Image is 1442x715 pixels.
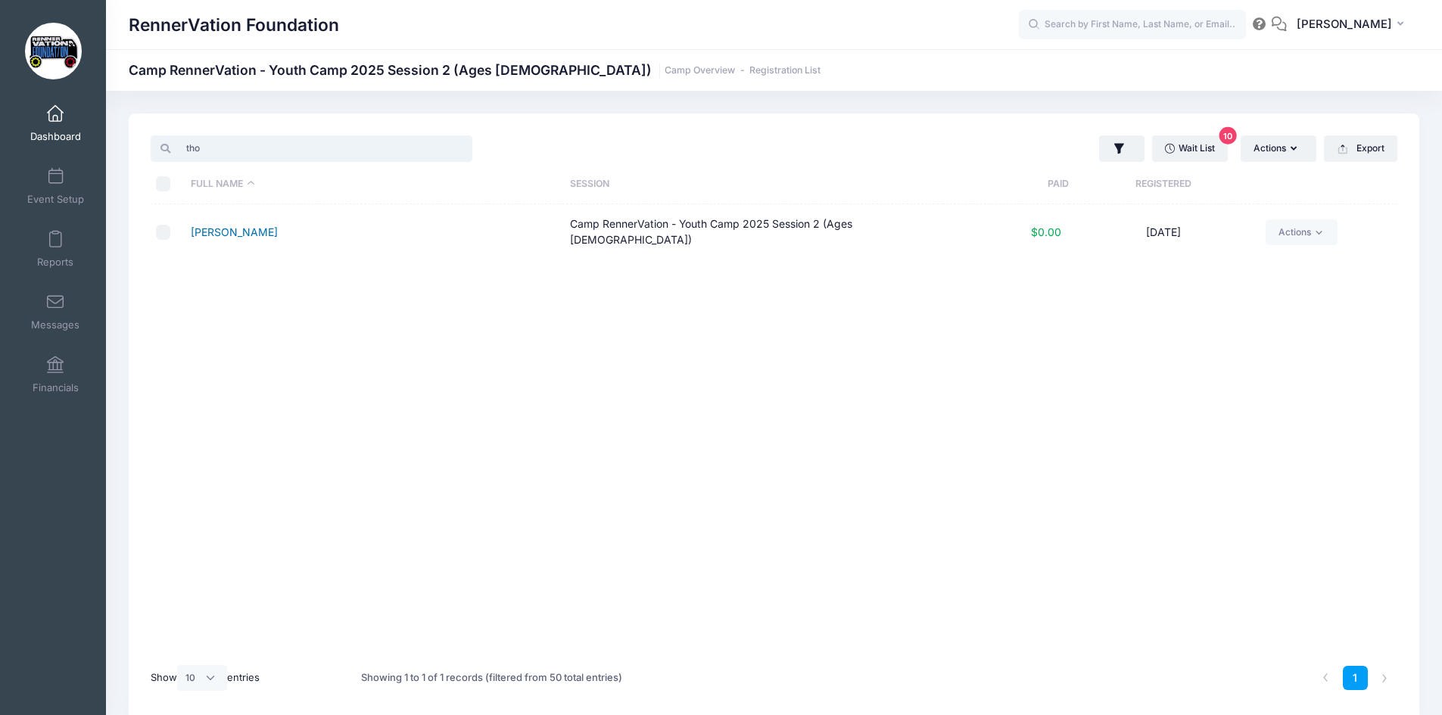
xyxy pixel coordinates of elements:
[1219,127,1237,145] span: 10
[20,285,92,338] a: Messages
[1343,666,1368,691] a: 1
[37,256,73,269] span: Reports
[20,348,92,401] a: Financials
[1297,16,1392,33] span: [PERSON_NAME]
[183,164,562,204] th: Full Name: activate to sort column descending
[1266,219,1338,245] a: Actions
[665,65,735,76] a: Camp Overview
[20,97,92,150] a: Dashboard
[1069,164,1259,204] th: Registered: activate to sort column ascending
[562,164,942,204] th: Session: activate to sort column ascending
[177,665,227,691] select: Showentries
[27,193,84,206] span: Event Setup
[33,381,79,394] span: Financials
[129,62,821,78] h1: Camp RennerVation - Youth Camp 2025 Session 2 (Ages [DEMOGRAPHIC_DATA])
[942,164,1069,204] th: Paid: activate to sort column ascending
[31,319,79,331] span: Messages
[151,135,472,161] input: Search Registrations
[1287,8,1419,42] button: [PERSON_NAME]
[20,222,92,275] a: Reports
[1324,135,1397,161] button: Export
[25,23,82,79] img: RennerVation Foundation
[1031,225,1061,238] span: $0.00
[1019,10,1246,40] input: Search by First Name, Last Name, or Email...
[30,130,81,143] span: Dashboard
[562,204,942,260] td: Camp RennerVation - Youth Camp 2025 Session 2 (Ages [DEMOGRAPHIC_DATA])
[749,65,821,76] a: Registration List
[361,661,622,695] div: Showing 1 to 1 of 1 records (filtered from 50 total entries)
[1152,135,1228,161] a: Wait List10
[1069,204,1259,260] td: [DATE]
[20,160,92,213] a: Event Setup
[1241,135,1316,161] button: Actions
[191,225,278,238] a: [PERSON_NAME]
[151,665,260,691] label: Show entries
[129,8,339,42] h1: RennerVation Foundation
